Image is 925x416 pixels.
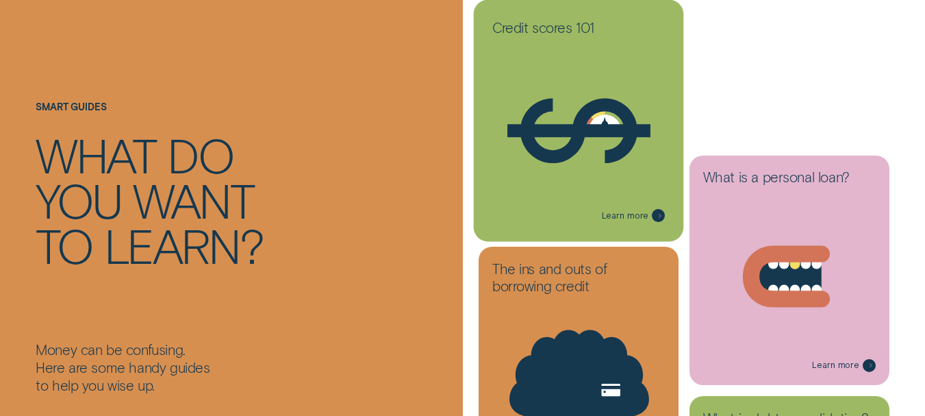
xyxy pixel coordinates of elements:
span: Learn more [602,210,649,221]
h4: What do you want to learn? [36,132,279,268]
div: to [36,222,92,267]
div: want [133,177,253,222]
h1: Smart guides [36,101,457,132]
h3: Credit scores 101 [492,19,665,42]
div: learn? [104,222,263,267]
h3: What is a personal loan? [703,169,876,192]
div: What [36,132,155,177]
div: do [167,132,233,177]
div: you [36,177,121,222]
span: Learn more [812,360,859,371]
h3: The ins and outs of borrowing credit [492,260,665,301]
a: What is a personal loan?Learn more [689,155,889,385]
a: Credit scores 101Learn more [479,5,679,236]
div: Money can be confusing. Here are some handy guides to help you wise up. [36,341,457,394]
